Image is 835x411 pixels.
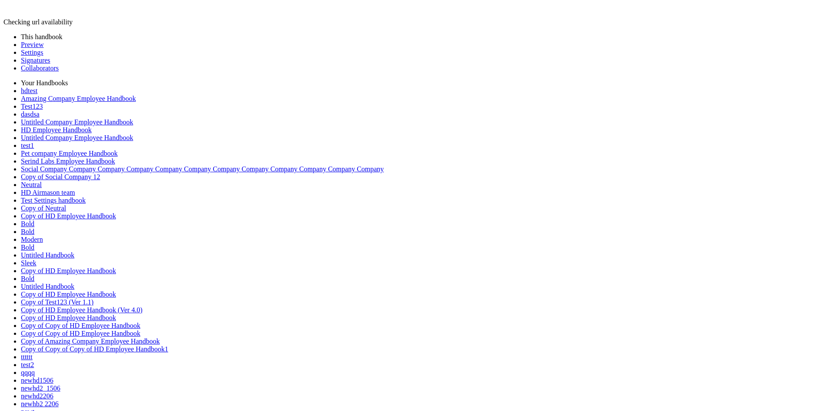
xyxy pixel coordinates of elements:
a: newhd2_1506 [21,384,60,392]
a: Amazing Company Employee Handbook [21,95,136,102]
a: Social Company Company Company Company Company Company Company Company Company Company Company Co... [21,165,384,173]
a: dasdsa [21,110,40,118]
a: Copy of Social Company 12 [21,173,100,180]
a: Modern [21,236,43,243]
a: Copy of Neutral [21,204,66,212]
li: Your Handbooks [21,79,832,87]
a: Preview [21,41,43,48]
a: Copy of Copy of Copy of HD Employee Handbook1 [21,345,168,353]
a: hdtest [21,87,37,94]
span: Checking url availability [3,18,73,26]
a: Sleek [21,259,37,267]
a: Test123 [21,103,43,110]
a: Copy of HD Employee Handbook (Ver 4.0) [21,306,143,314]
li: This handbook [21,33,832,41]
a: Test Settings handbook [21,197,86,204]
a: test1 [21,142,34,149]
a: HD Airmason team [21,189,75,196]
a: Settings [21,49,43,56]
a: Bold [21,228,34,235]
a: Collaborators [21,64,59,72]
a: Bold [21,220,34,227]
a: Copy of HD Employee Handbook [21,314,116,321]
a: Copy of HD Employee Handbook [21,291,116,298]
a: Copy of HD Employee Handbook [21,212,116,220]
a: Untitled Company Employee Handbook [21,118,133,126]
a: Signatures [21,57,50,64]
a: Pet company Employee Handbook [21,150,118,157]
a: Neutral [21,181,42,188]
a: Copy of Test123 (Ver 1.1) [21,298,94,306]
a: Untitled Company Employee Handbook [21,134,133,141]
a: newhd1506 [21,377,53,384]
a: newhd2206 [21,392,53,400]
a: HD Employee Handbook [21,126,92,134]
a: Copy of Amazing Company Employee Handbook [21,337,160,345]
a: newhb2 2206 [21,400,59,408]
a: Untitled Handbook [21,283,74,290]
a: Untitled Handbook [21,251,74,259]
a: Serind Labs Employee Handbook [21,157,115,165]
a: Copy of HD Employee Handbook [21,267,116,274]
a: Copy of Copy of HD Employee Handbook [21,330,140,337]
a: Bold [21,275,34,282]
a: Copy of Copy of HD Employee Handbook [21,322,140,329]
a: test2 [21,361,34,368]
a: Bold [21,244,34,251]
a: tttttt [21,353,33,361]
a: qqqq [21,369,35,376]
